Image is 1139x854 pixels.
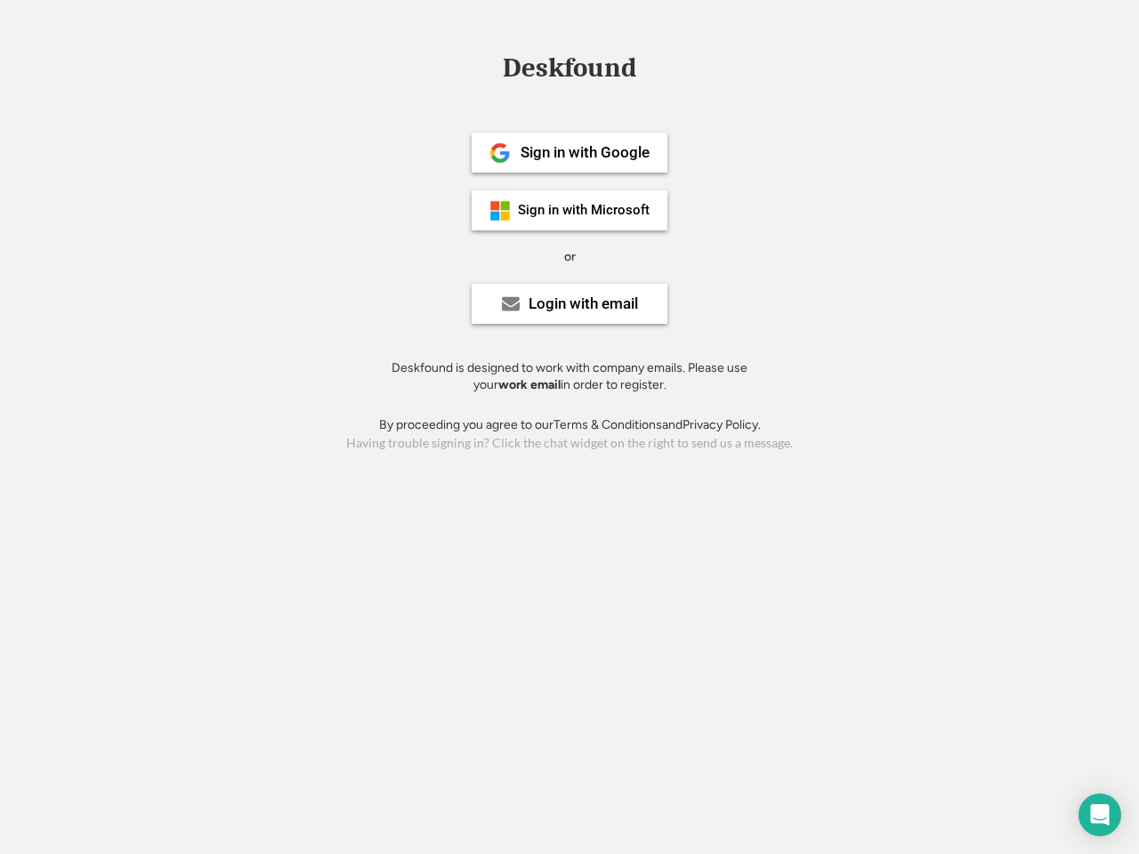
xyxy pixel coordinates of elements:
a: Privacy Policy. [683,417,761,432]
div: Login with email [529,296,638,311]
img: ms-symbollockup_mssymbol_19.png [489,200,511,222]
div: Sign in with Microsoft [518,204,650,217]
strong: work email [498,377,561,392]
div: Deskfound [494,54,645,82]
a: Terms & Conditions [553,417,662,432]
div: By proceeding you agree to our and [379,416,761,434]
img: 1024px-Google__G__Logo.svg.png [489,142,511,164]
div: Sign in with Google [521,145,650,160]
div: Deskfound is designed to work with company emails. Please use your in order to register. [369,359,770,394]
div: or [564,248,576,266]
div: Open Intercom Messenger [1078,794,1121,836]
